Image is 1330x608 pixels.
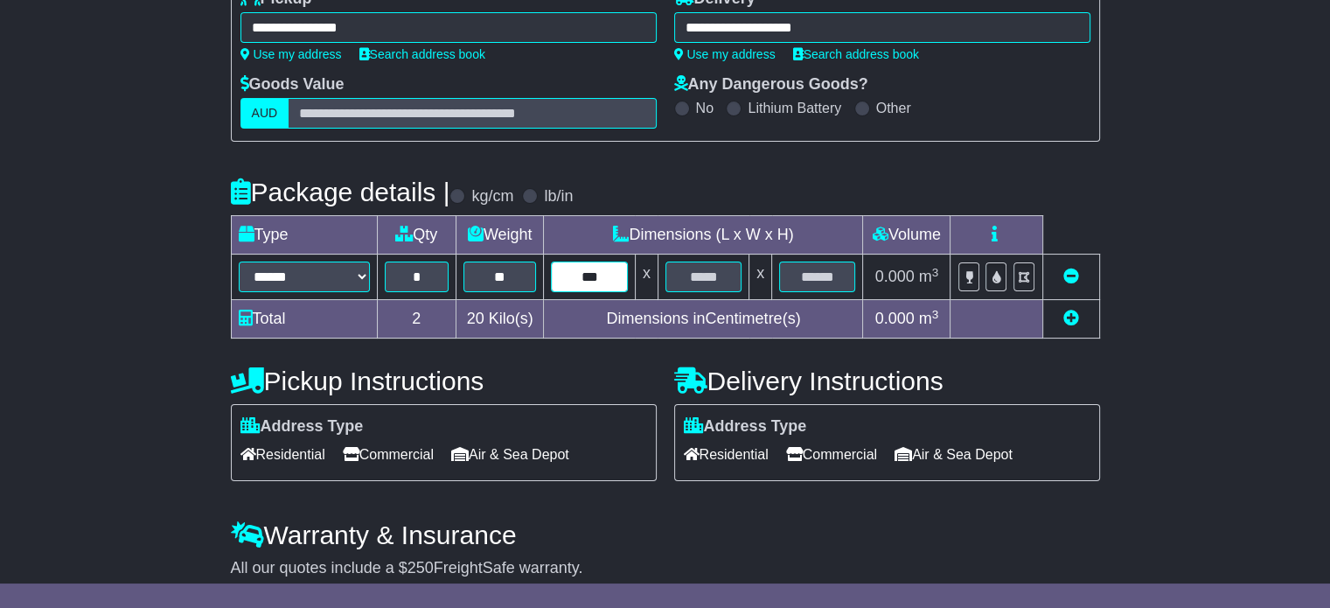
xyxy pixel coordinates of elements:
td: x [635,255,658,300]
h4: Package details | [231,178,450,206]
td: Weight [456,216,544,255]
a: Use my address [240,47,342,61]
span: m [919,268,939,285]
h4: Delivery Instructions [674,367,1100,395]
sup: 3 [932,308,939,321]
span: 0.000 [875,310,915,327]
td: Kilo(s) [456,300,544,339]
label: No [696,100,714,116]
span: 0.000 [875,268,915,285]
label: lb/in [544,187,573,206]
label: Goods Value [240,75,345,94]
td: Volume [863,216,950,255]
td: Total [231,300,377,339]
div: All our quotes include a $ FreightSafe warranty. [231,559,1100,578]
a: Add new item [1063,310,1079,327]
label: Address Type [240,417,364,437]
span: 250 [407,559,434,577]
span: Residential [240,441,325,468]
span: Commercial [786,441,877,468]
a: Search address book [359,47,485,61]
td: x [749,255,772,300]
a: Search address book [793,47,919,61]
label: Any Dangerous Goods? [674,75,868,94]
td: Dimensions in Centimetre(s) [544,300,863,339]
span: 20 [467,310,484,327]
span: Residential [684,441,769,468]
a: Use my address [674,47,776,61]
span: Commercial [343,441,434,468]
h4: Pickup Instructions [231,367,657,395]
label: AUD [240,98,289,129]
label: kg/cm [471,187,513,206]
label: Address Type [684,417,807,437]
h4: Warranty & Insurance [231,521,1100,549]
label: Lithium Battery [748,100,841,116]
td: Dimensions (L x W x H) [544,216,863,255]
sup: 3 [932,266,939,279]
td: Qty [377,216,456,255]
span: Air & Sea Depot [451,441,569,468]
span: m [919,310,939,327]
span: Air & Sea Depot [895,441,1013,468]
label: Other [876,100,911,116]
td: Type [231,216,377,255]
a: Remove this item [1063,268,1079,285]
td: 2 [377,300,456,339]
